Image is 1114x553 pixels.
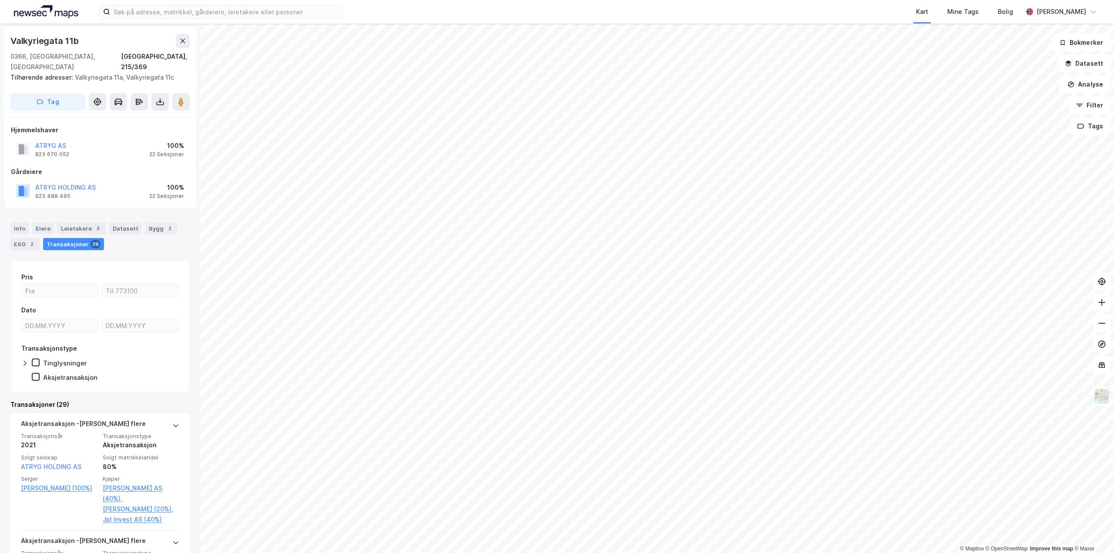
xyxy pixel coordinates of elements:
[103,432,179,440] span: Transaksjonstype
[149,151,184,158] div: 22 Seksjoner
[103,504,179,514] a: [PERSON_NAME] (20%),
[1069,97,1111,114] button: Filter
[1070,511,1114,553] div: Kontrollprogram for chat
[10,93,85,111] button: Tag
[21,536,146,550] div: Aksjetransaksjon - [PERSON_NAME] flere
[22,284,98,297] input: Fra
[21,483,97,493] a: [PERSON_NAME] (100%)
[43,359,87,367] div: Tinglysninger
[110,5,342,18] input: Søk på adresse, matrikkel, gårdeiere, leietakere eller personer
[10,51,121,72] div: 0366, [GEOGRAPHIC_DATA], [GEOGRAPHIC_DATA]
[21,454,97,461] span: Solgt selskap
[10,238,40,250] div: ESG
[986,546,1028,552] a: OpenStreetMap
[21,272,33,282] div: Pris
[21,305,36,315] div: Dato
[10,72,183,83] div: Valkyriegata 11a, Valkyriegata 11c
[10,34,81,48] div: Valkyriegata 11b
[103,483,179,504] a: [PERSON_NAME] AS (40%),
[10,74,75,81] span: Tilhørende adresser:
[947,7,979,17] div: Mine Tags
[10,222,29,235] div: Info
[21,419,146,432] div: Aksjetransaksjon - [PERSON_NAME] flere
[1052,34,1111,51] button: Bokmerker
[11,125,189,135] div: Hjemmelshaver
[27,240,36,248] div: 2
[1037,7,1086,17] div: [PERSON_NAME]
[149,141,184,151] div: 100%
[43,373,97,382] div: Aksjetransaksjon
[21,440,97,450] div: 2021
[149,193,184,200] div: 22 Seksjoner
[149,182,184,193] div: 100%
[35,151,69,158] div: 823 670 052
[32,222,54,235] div: Eiere
[165,224,174,233] div: 2
[103,462,179,472] div: 80%
[103,475,179,483] span: Kjøper
[916,7,928,17] div: Kart
[94,224,102,233] div: 3
[102,319,178,332] input: DD.MM.YYYY
[1070,117,1111,135] button: Tags
[1060,76,1111,93] button: Analyse
[10,399,190,410] div: Transaksjoner (29)
[21,343,77,354] div: Transaksjonstype
[109,222,142,235] div: Datasett
[1070,511,1114,553] iframe: Chat Widget
[21,432,97,440] span: Transaksjonsår
[103,440,179,450] div: Aksjetransaksjon
[21,463,81,470] a: ATRYG HOLDING AS
[21,475,97,483] span: Selger
[1057,55,1111,72] button: Datasett
[102,284,178,297] input: Til 773100
[22,319,98,332] input: DD.MM.YYYY
[1094,388,1110,405] img: Z
[35,193,70,200] div: 923 489 495
[91,240,101,248] div: 29
[103,454,179,461] span: Solgt matrikkelandel
[43,238,104,250] div: Transaksjoner
[145,222,178,235] div: Bygg
[11,167,189,177] div: Gårdeiere
[1030,546,1073,552] a: Improve this map
[121,51,190,72] div: [GEOGRAPHIC_DATA], 215/369
[960,546,984,552] a: Mapbox
[998,7,1013,17] div: Bolig
[57,222,106,235] div: Leietakere
[103,514,179,525] a: Jpl Invest AS (40%)
[14,5,78,18] img: logo.a4113a55bc3d86da70a041830d287a7e.svg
